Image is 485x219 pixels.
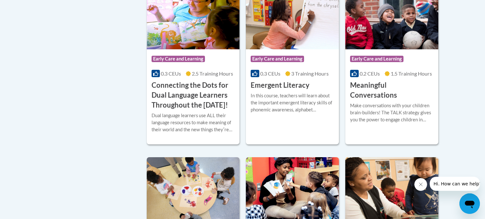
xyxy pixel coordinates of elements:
iframe: Close message [414,178,427,191]
span: 1.5 Training Hours [391,70,432,77]
iframe: Message from company [430,177,480,191]
span: Early Care and Learning [152,56,205,62]
h3: Meaningful Conversations [350,80,434,100]
h3: Emergent Literacy [251,80,309,90]
span: Early Care and Learning [251,56,304,62]
div: Dual language learners use ALL their language resources to make meaning of their world and the ne... [152,112,235,133]
div: Make conversations with your children brain-builders! The TALK strategy gives you the power to en... [350,102,434,123]
h3: Connecting the Dots for Dual Language Learners Throughout the [DATE]! [152,80,235,110]
span: Hi. How can we help? [4,4,52,10]
span: 0.3 CEUs [260,70,280,77]
iframe: Button to launch messaging window [459,193,480,214]
span: 2.5 Training Hours [192,70,233,77]
span: 0.3 CEUs [161,70,181,77]
span: 0.2 CEUs [360,70,380,77]
span: Early Care and Learning [350,56,403,62]
span: 3 Training Hours [291,70,329,77]
div: In this course, teachers will learn about the important emergent literacy skills of phonemic awar... [251,92,334,113]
